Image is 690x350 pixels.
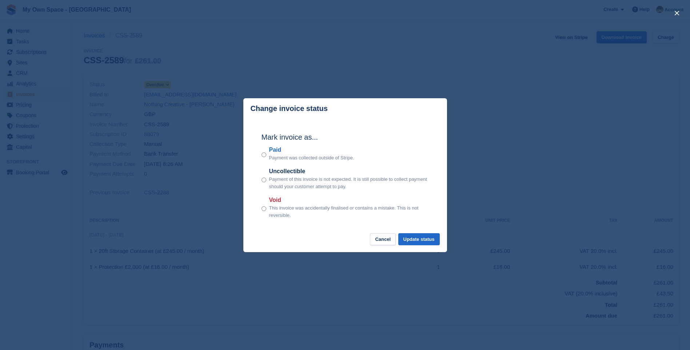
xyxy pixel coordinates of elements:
h2: Mark invoice as... [262,132,429,143]
p: This invoice was accidentally finalised or contains a mistake. This is not reversible. [269,204,429,219]
button: close [671,7,683,19]
label: Paid [269,146,354,154]
button: Cancel [370,233,396,245]
p: Payment was collected outside of Stripe. [269,154,354,162]
p: Payment of this invoice is not expected. It is still possible to collect payment should your cust... [269,176,429,190]
label: Void [269,196,429,204]
p: Change invoice status [251,104,328,113]
label: Uncollectible [269,167,429,176]
button: Update status [398,233,440,245]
